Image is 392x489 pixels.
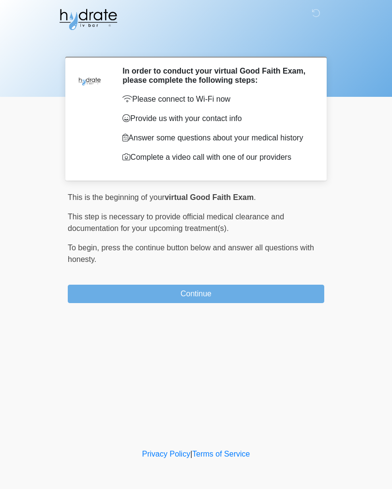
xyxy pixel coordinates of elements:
[122,93,310,105] p: Please connect to Wi-Fi now
[68,213,284,232] span: This step is necessary to provide official medical clearance and documentation for your upcoming ...
[192,450,250,458] a: Terms of Service
[254,193,256,201] span: .
[122,132,310,144] p: Answer some questions about your medical history
[122,66,310,85] h2: In order to conduct your virtual Good Faith Exam, please complete the following steps:
[68,244,314,263] span: press the continue button below and answer all questions with honesty.
[58,7,118,31] img: Hydrate IV Bar - Fort Collins Logo
[122,152,310,163] p: Complete a video call with one of our providers
[68,193,165,201] span: This is the beginning of your
[142,450,191,458] a: Privacy Policy
[190,450,192,458] a: |
[68,244,101,252] span: To begin,
[60,35,332,53] h1: ‎ ‎ ‎
[122,113,310,124] p: Provide us with your contact info
[75,66,104,95] img: Agent Avatar
[68,285,324,303] button: Continue
[165,193,254,201] strong: virtual Good Faith Exam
